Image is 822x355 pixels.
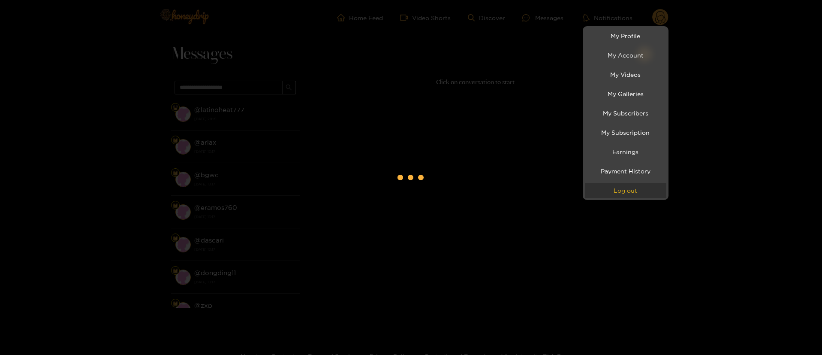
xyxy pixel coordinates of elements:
a: My Subscription [585,125,666,140]
a: Payment History [585,164,666,179]
a: My Videos [585,67,666,82]
a: My Galleries [585,86,666,101]
button: Log out [585,183,666,198]
a: My Account [585,48,666,63]
a: My Profile [585,28,666,43]
a: My Subscribers [585,106,666,121]
a: Earnings [585,144,666,159]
